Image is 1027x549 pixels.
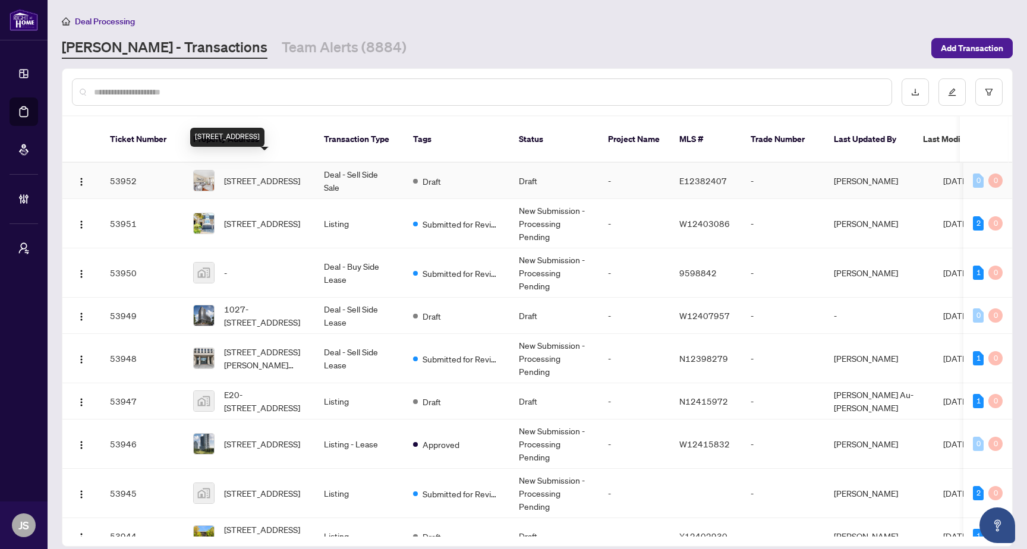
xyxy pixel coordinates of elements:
td: - [598,199,670,248]
span: [DATE] [943,218,969,229]
img: Logo [77,220,86,229]
img: thumbnail-img [194,263,214,283]
td: 53952 [100,163,184,199]
img: thumbnail-img [194,483,214,503]
div: 0 [988,351,1003,365]
span: Submitted for Review [423,267,500,280]
div: 0 [988,437,1003,451]
span: X12402930 [679,531,727,541]
td: [PERSON_NAME] [824,163,934,199]
th: Transaction Type [314,116,404,163]
span: [DATE] [943,396,969,406]
span: N12415972 [679,396,728,406]
span: W12415832 [679,438,730,449]
div: 2 [973,486,984,500]
span: home [62,17,70,26]
button: Add Transaction [931,38,1013,58]
button: Logo [72,392,91,411]
td: 53948 [100,334,184,383]
div: 0 [988,266,1003,280]
td: Deal - Sell Side Lease [314,298,404,334]
td: [PERSON_NAME] [824,334,934,383]
th: Property Address [184,116,314,163]
div: 0 [973,308,984,323]
th: Tags [404,116,509,163]
span: filter [985,88,993,96]
button: Logo [72,214,91,233]
td: - [598,248,670,298]
button: Logo [72,434,91,453]
button: Logo [72,484,91,503]
span: edit [948,88,956,96]
td: - [741,334,824,383]
span: 9598842 [679,267,717,278]
th: Project Name [598,116,670,163]
span: [STREET_ADDRESS] [224,437,300,450]
td: Draft [509,163,598,199]
img: Logo [77,355,86,364]
td: - [598,419,670,469]
img: thumbnail-img [194,526,214,546]
span: W12403086 [679,218,730,229]
span: [STREET_ADDRESS][PERSON_NAME][PERSON_NAME] [224,345,305,371]
img: thumbnail-img [194,171,214,191]
div: 1 [973,394,984,408]
img: Logo [77,490,86,499]
td: [PERSON_NAME] [824,199,934,248]
div: 0 [988,394,1003,408]
td: Deal - Sell Side Sale [314,163,404,199]
td: - [741,469,824,518]
td: New Submission - Processing Pending [509,334,598,383]
span: Add Transaction [941,39,1003,58]
button: Logo [72,263,91,282]
img: Logo [77,440,86,450]
span: [STREET_ADDRESS][PERSON_NAME] [224,523,305,549]
img: Logo [77,312,86,321]
img: thumbnail-img [194,348,214,368]
img: Logo [77,532,86,542]
span: Submitted for Review [423,487,500,500]
td: [PERSON_NAME] [824,248,934,298]
button: Logo [72,171,91,190]
span: 1027-[STREET_ADDRESS] [224,302,305,329]
td: Listing [314,199,404,248]
td: - [741,383,824,419]
div: 1 [973,266,984,280]
th: Ticket Number [100,116,184,163]
td: - [741,199,824,248]
td: 53945 [100,469,184,518]
td: - [598,334,670,383]
div: 0 [988,216,1003,231]
td: - [598,469,670,518]
span: N12398279 [679,353,728,364]
button: filter [975,78,1003,106]
img: thumbnail-img [194,305,214,326]
th: Trade Number [741,116,824,163]
div: 0 [973,437,984,451]
span: Draft [423,530,441,543]
th: MLS # [670,116,741,163]
span: [STREET_ADDRESS] [224,217,300,230]
td: New Submission - Processing Pending [509,469,598,518]
td: - [598,298,670,334]
img: thumbnail-img [194,213,214,234]
span: [DATE] [943,175,969,186]
td: Draft [509,383,598,419]
div: 2 [973,216,984,231]
span: Deal Processing [75,16,135,27]
button: Logo [72,526,91,545]
td: 53950 [100,248,184,298]
img: logo [10,9,38,31]
div: 1 [973,529,984,543]
td: Listing - Lease [314,419,404,469]
span: E20-[STREET_ADDRESS] [224,388,305,414]
img: thumbnail-img [194,434,214,454]
img: Logo [77,397,86,407]
span: user-switch [18,242,30,254]
td: 53947 [100,383,184,419]
td: New Submission - Processing Pending [509,419,598,469]
td: 53949 [100,298,184,334]
button: Open asap [979,507,1015,543]
span: [DATE] [943,531,969,541]
td: - [598,383,670,419]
